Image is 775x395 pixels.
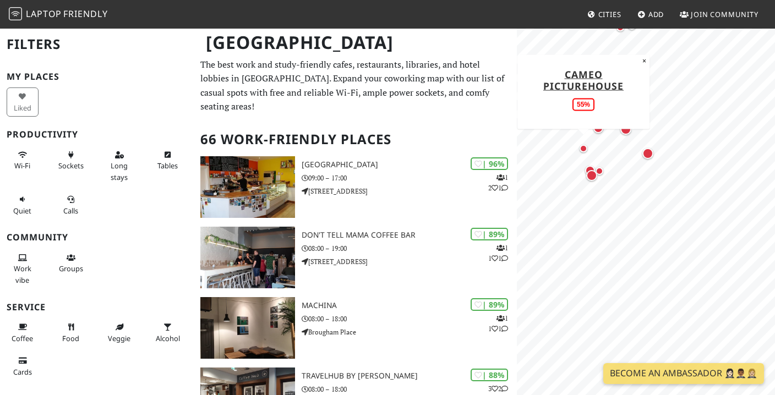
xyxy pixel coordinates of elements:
a: North Fort Cafe | 96% 121 [GEOGRAPHIC_DATA] 09:00 – 17:00 [STREET_ADDRESS] [194,156,517,218]
a: Cities [583,4,626,24]
span: Video/audio calls [63,206,78,216]
button: Food [55,318,87,347]
span: Alcohol [156,333,180,343]
p: 3 2 [488,383,508,394]
button: Wi-Fi [7,146,39,175]
img: Machina [200,297,295,359]
div: Map marker [577,142,590,155]
img: LaptopFriendly [9,7,22,20]
div: 55% [572,98,594,111]
h3: [GEOGRAPHIC_DATA] [302,160,517,169]
span: Coffee [12,333,33,343]
p: 1 1 1 [488,243,508,264]
div: Map marker [593,164,606,178]
a: LaptopFriendly LaptopFriendly [9,5,108,24]
span: Friendly [63,8,107,20]
h3: TravelHub by [PERSON_NAME] [302,371,517,381]
button: Alcohol [152,318,184,347]
h3: Service [7,302,187,312]
p: The best work and study-friendly cafes, restaurants, libraries, and hotel lobbies in [GEOGRAPHIC_... [200,58,510,114]
div: Map marker [614,21,627,34]
button: Close popup [639,54,650,67]
span: Quiet [13,206,31,216]
a: Join Community [675,4,763,24]
div: Map marker [640,146,656,161]
span: Food [62,333,79,343]
button: Tables [152,146,184,175]
button: Cards [7,352,39,381]
button: Calls [55,190,87,220]
img: Don't tell Mama Coffee Bar [200,227,295,288]
a: Machina | 89% 111 Machina 08:00 – 18:00 Brougham Place [194,297,517,359]
p: [STREET_ADDRESS] [302,186,517,196]
img: North Fort Cafe [200,156,295,218]
h2: Filters [7,28,187,61]
div: | 88% [471,369,508,381]
p: 08:00 – 18:00 [302,384,517,394]
div: Map marker [618,122,634,137]
h2: 66 Work-Friendly Places [200,123,510,156]
p: [STREET_ADDRESS] [302,256,517,267]
p: Brougham Place [302,327,517,337]
p: 09:00 – 17:00 [302,173,517,183]
h3: Don't tell Mama Coffee Bar [302,231,517,240]
span: Veggie [108,333,130,343]
button: Groups [55,249,87,278]
div: | 89% [471,298,508,311]
a: Add [633,4,669,24]
div: Map marker [584,168,599,183]
button: Quiet [7,190,39,220]
span: Add [648,9,664,19]
p: 1 1 1 [488,313,508,334]
button: Coffee [7,318,39,347]
div: | 96% [471,157,508,170]
button: Veggie [103,318,135,347]
h3: Community [7,232,187,243]
h3: My Places [7,72,187,82]
span: Credit cards [13,367,32,377]
a: Don't tell Mama Coffee Bar | 89% 111 Don't tell Mama Coffee Bar 08:00 – 19:00 [STREET_ADDRESS] [194,227,517,288]
p: 1 2 1 [488,172,508,193]
span: Work-friendly tables [157,161,178,171]
h3: Productivity [7,129,187,140]
button: Work vibe [7,249,39,289]
button: Sockets [55,146,87,175]
div: Map marker [591,121,605,135]
span: Stable Wi-Fi [14,161,30,171]
h3: Machina [302,301,517,310]
span: Laptop [26,8,62,20]
div: Map marker [583,163,597,178]
h1: [GEOGRAPHIC_DATA] [197,28,515,58]
span: Join Community [691,9,758,19]
p: 08:00 – 19:00 [302,243,517,254]
span: Power sockets [58,161,84,171]
span: People working [14,264,31,284]
p: 08:00 – 18:00 [302,314,517,324]
span: Group tables [59,264,83,273]
span: Long stays [111,161,128,182]
a: Cameo Picturehouse [543,67,624,92]
div: | 89% [471,228,508,240]
div: Map marker [625,18,639,32]
span: Cities [598,9,621,19]
button: Long stays [103,146,135,186]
